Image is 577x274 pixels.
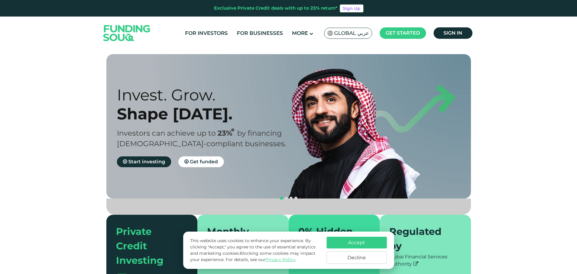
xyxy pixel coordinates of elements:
[117,104,299,123] div: Shape [DATE].
[97,18,156,48] img: Logo
[327,251,387,264] button: Decline
[231,128,234,132] i: 23% IRR (expected) ~ 15% Net yield (expected)
[207,224,272,253] div: Monthly repayments
[289,196,293,201] button: navigation
[190,159,218,165] span: Get funded
[128,159,165,165] span: Start investing
[218,129,237,137] span: 23%
[389,224,454,253] div: Regulated by
[386,30,420,36] span: Get started
[190,238,320,263] p: This website uses cookies to enhance your experience. By clicking "Accept," you agree to the use ...
[117,85,299,104] div: Invest. Grow.
[334,30,369,37] span: Global عربي
[434,27,472,39] a: Sign in
[284,196,289,201] button: navigation
[183,28,229,38] a: For Investors
[328,31,333,36] img: SA Flag
[298,224,363,253] div: 0% Hidden Fees
[226,257,296,262] span: For details, see our .
[327,237,387,248] button: Accept
[292,30,308,36] span: More
[178,156,224,167] a: Get funded
[116,224,181,268] div: Private Credit Investing
[293,196,298,201] button: navigation
[117,129,216,137] span: Investors can achieve up to
[389,253,461,268] div: Dubai Financial Services Authority
[444,30,462,36] span: Sign in
[265,257,295,262] a: Privacy Policy
[279,196,284,201] button: navigation
[190,251,315,262] span: Blocking some cookies may impact your experience.
[117,156,171,167] a: Start investing
[235,28,284,38] a: For Businesses
[214,5,337,12] div: Exclusive Private Credit deals with up to 23% return*
[340,5,363,12] a: Sign Up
